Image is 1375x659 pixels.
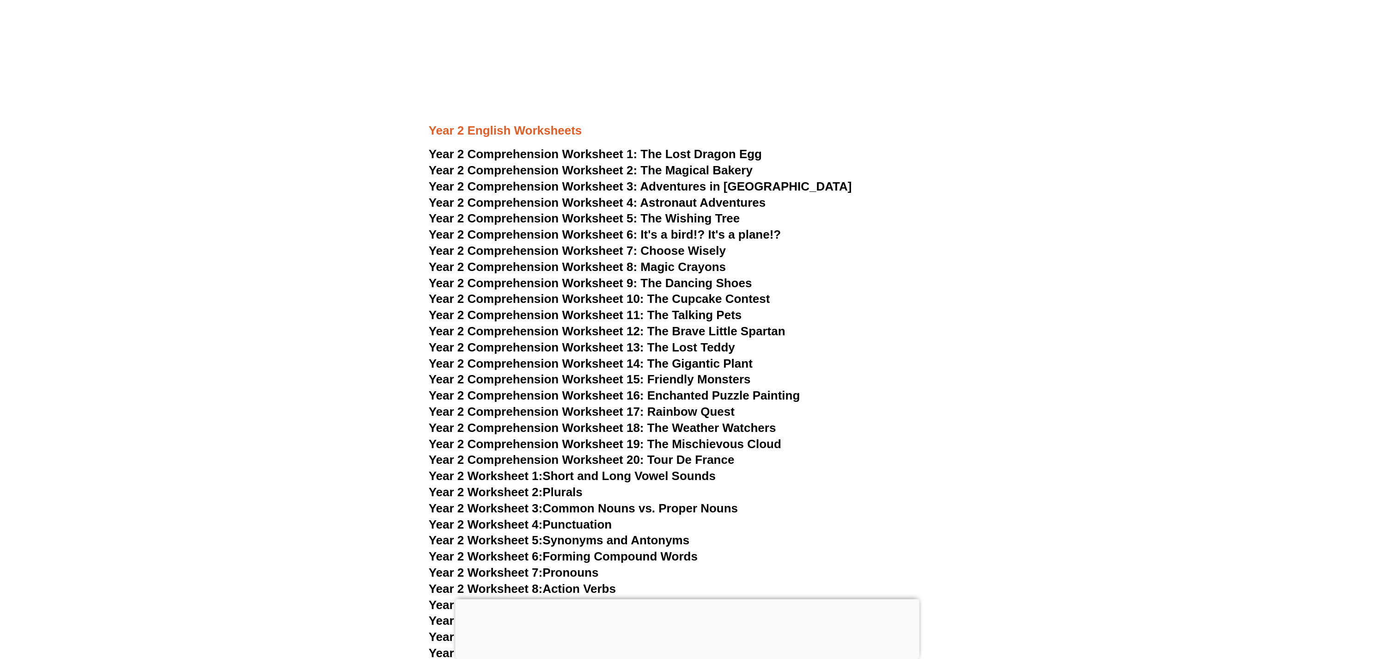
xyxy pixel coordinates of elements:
a: Year 2 Worksheet 1:Short and Long Vowel Sounds [429,469,716,483]
span: Year 2 Worksheet 10: [429,614,549,628]
span: Astronaut Adventures [640,196,766,209]
span: Year 2 Comprehension Worksheet 7: [429,244,638,258]
span: Year 2 Worksheet 6: [429,549,543,563]
a: Year 2 Comprehension Worksheet 19: The Mischievous Cloud [429,437,781,451]
span: The Wishing Tree [641,211,740,225]
a: Year 2 Comprehension Worksheet 8: Magic Crayons [429,260,726,274]
a: Year 2 Comprehension Worksheet 2: The Magical Bakery [429,163,753,177]
span: The Lost Dragon Egg [641,147,762,161]
span: Year 2 Comprehension Worksheet 4: [429,196,638,209]
a: Year 2 Comprehension Worksheet 18: The Weather Watchers [429,421,776,435]
a: Year 2 Comprehension Worksheet 10: The Cupcake Contest [429,292,770,306]
a: Year 2 Comprehension Worksheet 13: The Lost Teddy [429,340,735,354]
a: Year 2 Comprehension Worksheet 17: Rainbow Quest [429,405,735,419]
a: Year 2 Worksheet 3:Common Nouns vs. Proper Nouns [429,501,738,515]
a: Year 2 Worksheet 7:Pronouns [429,566,599,579]
a: Year 2 Comprehension Worksheet 3: Adventures in [GEOGRAPHIC_DATA] [429,179,852,193]
a: Year 2 Comprehension Worksheet 7: Choose Wisely [429,244,726,258]
span: Choose Wisely [641,244,726,258]
span: Year 2 Worksheet 3: [429,501,543,515]
span: Year 2 Worksheet 2: [429,485,543,499]
a: Year 2 Comprehension Worksheet 1: The Lost Dragon Egg [429,147,762,161]
span: Year 2 Worksheet 7: [429,566,543,579]
a: Year 2 Worksheet 9:Adjective [429,598,596,612]
span: Year 2 Comprehension Worksheet 1: [429,147,638,161]
a: Year 2 Comprehension Worksheet 16: Enchanted Puzzle Painting [429,388,800,402]
a: Year 2 Worksheet 4:Punctuation [429,517,612,531]
span: Year 2 Worksheet 4: [429,517,543,531]
a: Year 2 Comprehension Worksheet 9: The Dancing Shoes [429,276,752,290]
a: Year 2 Comprehension Worksheet 5: The Wishing Tree [429,211,740,225]
a: Year 2 Worksheet 6:Forming Compound Words [429,549,698,563]
a: Year 2 Worksheet 8:Action Verbs [429,582,616,596]
a: Year 2 Worksheet 10:Past Tense Verbs [429,614,648,628]
a: Year 2 Comprehension Worksheet 4: Astronaut Adventures [429,196,766,209]
span: Year 2 Worksheet 8: [429,582,543,596]
span: Year 2 Worksheet 5: [429,533,543,547]
span: Year 2 Worksheet 11: [429,630,549,644]
span: Year 2 Worksheet 9: [429,598,543,612]
a: Year 2 Comprehension Worksheet 14: The Gigantic Plant [429,357,753,370]
a: Year 2 Comprehension Worksheet 12: The Brave Little Spartan [429,324,785,338]
a: Year 2 Worksheet 11:Contractions [429,630,623,644]
span: The Magical Bakery [641,163,753,177]
span: Year 2 Worksheet 1: [429,469,543,483]
a: Year 2 Comprehension Worksheet 20: Tour De France [429,453,735,467]
a: Year 2 Comprehension Worksheet 11: The Talking Pets [429,308,742,322]
span: Year 2 Comprehension Worksheet 2: [429,163,638,177]
a: Year 2 Worksheet 5:Synonyms and Antonyms [429,533,690,547]
iframe: Advertisement [456,599,920,657]
span: Year 2 Comprehension Worksheet 5: [429,211,638,225]
iframe: Chat Widget [1222,555,1375,659]
a: Year 2 Comprehension Worksheet 6: It's a bird!? It's a plane!? [429,228,781,241]
a: Year 2 Comprehension Worksheet 15: Friendly Monsters [429,372,751,386]
a: Year 2 Worksheet 2:Plurals [429,485,583,499]
span: Year 2 Comprehension Worksheet 3: [429,179,638,193]
span: Adventures in [GEOGRAPHIC_DATA] [640,179,852,193]
h3: Year 2 English Worksheets [429,92,946,139]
